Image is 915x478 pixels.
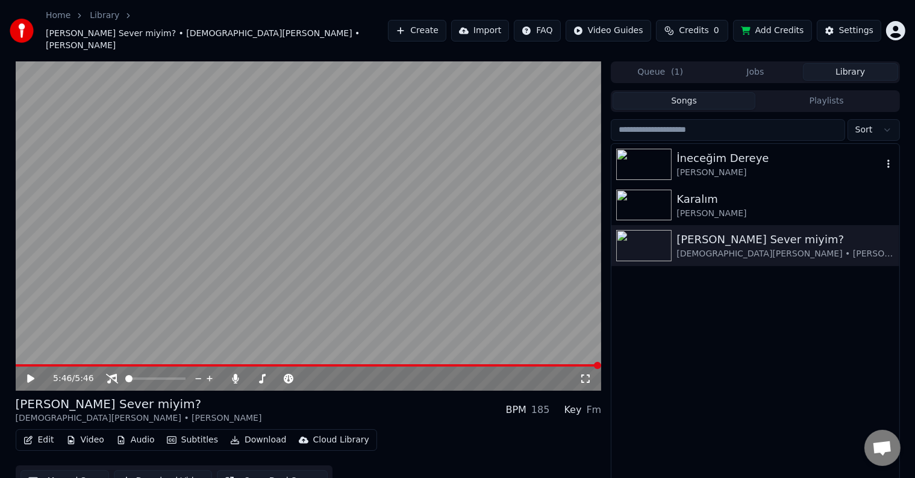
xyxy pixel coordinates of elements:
button: Playlists [755,92,898,110]
div: / [53,373,82,385]
a: Home [46,10,70,22]
button: Download [225,432,292,449]
button: Settings [817,20,881,42]
div: [PERSON_NAME] [676,167,882,179]
button: FAQ [514,20,560,42]
div: Settings [839,25,873,37]
button: Subtitles [162,432,223,449]
span: 5:46 [53,373,72,385]
button: Video [61,432,109,449]
div: Açık sohbet [864,430,901,466]
span: 5:46 [75,373,93,385]
button: Edit [19,432,59,449]
span: [PERSON_NAME] Sever miyim? • [DEMOGRAPHIC_DATA][PERSON_NAME] • [PERSON_NAME] [46,28,388,52]
div: [DEMOGRAPHIC_DATA][PERSON_NAME] • [PERSON_NAME] [676,248,894,260]
div: [DEMOGRAPHIC_DATA][PERSON_NAME] • [PERSON_NAME] [16,412,262,424]
span: Sort [855,124,873,136]
button: Audio [111,432,160,449]
button: Import [451,20,509,42]
button: Jobs [708,63,803,81]
div: Karalım [676,191,894,208]
nav: breadcrumb [46,10,388,52]
div: [PERSON_NAME] [676,208,894,220]
button: Create [388,20,446,42]
div: [PERSON_NAME] Sever miyim? [676,231,894,248]
button: Video Guides [566,20,651,42]
div: Key [564,403,582,417]
button: Library [803,63,898,81]
img: youka [10,19,34,43]
div: Fm [587,403,602,417]
a: Library [90,10,119,22]
button: Songs [613,92,755,110]
div: [PERSON_NAME] Sever miyim? [16,396,262,412]
button: Queue [613,63,708,81]
div: İneceğim Dereye [676,150,882,167]
button: Credits0 [656,20,728,42]
button: Add Credits [733,20,812,42]
span: Credits [679,25,708,37]
span: 0 [714,25,719,37]
span: ( 1 ) [671,66,683,78]
div: BPM [506,403,526,417]
div: Cloud Library [313,434,369,446]
div: 185 [531,403,550,417]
